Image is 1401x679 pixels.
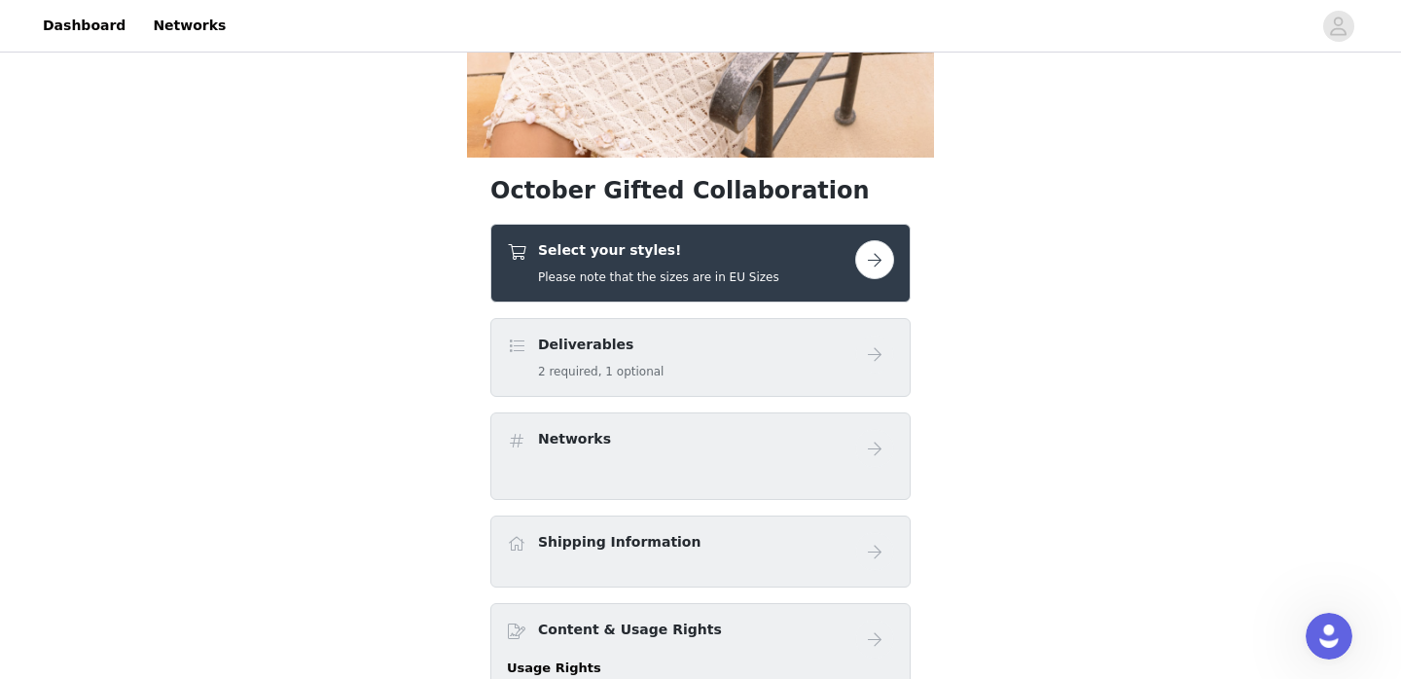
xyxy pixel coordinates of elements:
strong: Usage Rights [507,661,601,675]
div: Networks [490,412,911,500]
h4: Networks [538,429,611,449]
a: Dashboard [31,4,137,48]
h5: Please note that the sizes are in EU Sizes [538,268,779,286]
div: avatar [1329,11,1347,42]
h4: Shipping Information [538,532,700,553]
iframe: Intercom live chat [1306,613,1352,660]
div: Shipping Information [490,516,911,588]
div: Select your styles! [490,224,911,303]
h4: Deliverables [538,335,664,355]
h4: Content & Usage Rights [538,620,722,640]
div: Deliverables [490,318,911,397]
h5: 2 required, 1 optional [538,363,664,380]
a: Networks [141,4,237,48]
h4: Select your styles! [538,240,779,261]
h1: October Gifted Collaboration [490,173,911,208]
